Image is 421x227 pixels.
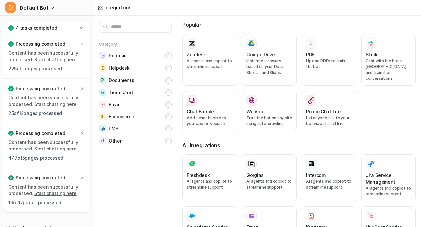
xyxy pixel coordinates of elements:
p: Instant AI answers based on your Docs, Sheets, and Slides [246,58,292,76]
h3: Popular [182,21,416,29]
p: AI agents and copilot to streamline support [366,185,412,197]
button: IntercomAI agents and copilot to streamline support [302,154,356,201]
h3: PDF [306,51,314,58]
button: ZendeskAI agents and copilot to streamline support [182,34,237,86]
img: Ecommerce [99,113,106,120]
img: Slack [368,39,374,47]
button: Team ChatTeam Chat [99,86,172,98]
span: Default Bot [20,3,49,12]
button: PopularPopular [99,50,172,62]
div: Integrations [104,4,132,11]
span: Popular [109,52,126,59]
p: Content has been successfully processed. [8,184,85,197]
button: SlackSlackChat with the bot in [GEOGRAPHIC_DATA] and train it on conversations [361,34,416,86]
p: AI agents and copilot to streamline support [246,178,292,190]
p: 4 tasks completed [16,25,57,31]
h3: Intercom [306,172,326,178]
p: Train the bot on any site using auto-crawling [246,115,292,127]
p: AI agents and copilot to streamline support [306,178,352,190]
h3: Google Drive [246,51,275,58]
img: Google Drive [248,40,255,46]
p: Processing completed [16,175,65,181]
span: LMS [109,125,118,132]
h3: Public Chat Link [306,108,342,115]
p: AI agents and copilot to streamline support [187,58,233,70]
p: Content has been successfully processed. [8,94,85,107]
h3: Chat Bubble [187,108,214,115]
span: Helpdesk [109,65,130,71]
span: Team Chat [109,89,133,96]
p: Content has been successfully processed. [8,50,85,63]
a: Start chatting here [34,101,77,107]
button: EmailEmail [99,98,172,110]
button: PDFPDFUpload PDFs to train the bot [302,34,356,86]
a: Chat [3,20,91,29]
p: Chat with the bot in [GEOGRAPHIC_DATA] and train it on conversations [366,58,412,81]
h5: Category [99,42,172,47]
button: HelpdeskHelpdesk [99,62,172,74]
h3: Website [246,108,265,115]
img: Front [248,213,255,219]
button: Google DriveGoogle DriveInstant AI answers based on your Docs, Sheets, and Slides [242,34,297,86]
img: PDF [308,40,314,46]
button: WebsiteWebsiteTrain the bot on any site using auto-crawling [242,91,297,131]
img: Popular [99,52,106,59]
a: Start chatting here [34,146,77,151]
p: 447 of 5 pages processed [8,155,85,161]
h3: Zendesk [187,51,206,58]
button: Jira Service ManagementAI agents and copilot to streamline support [361,154,416,201]
span: Email [109,101,121,108]
p: Processing completed [16,130,65,136]
p: Processing completed [16,85,65,92]
p: 25 of 12 pages processed [8,110,85,117]
button: Chat BubbleAdd a chat bubble to your app or website [182,91,237,131]
img: LMS [99,125,106,132]
p: Add a chat bubble to your app or website [187,115,233,127]
img: Documents [99,77,106,84]
button: FreshdeskAI agents and copilot to streamline support [182,154,237,201]
a: Start chatting here [34,191,77,196]
img: HubSpot Service Hub [368,213,374,219]
img: Salesforce Service Cloud [189,213,195,219]
h3: Freshdesk [187,172,210,178]
span: D [5,2,16,13]
span: Ecommerce [109,113,134,120]
h3: Slack [366,51,378,58]
p: Let anyone talk to your bot via a shared link [306,115,352,127]
p: 13 of 12 pages processed [8,199,85,206]
p: AI agents and copilot to streamline support [187,178,233,190]
p: Upload PDFs to train the bot [306,58,352,70]
a: Integrations [98,4,132,11]
h3: All Integrations [182,141,416,149]
a: Start chatting here [34,57,77,62]
img: Team Chat [99,89,106,96]
img: Website [248,97,255,104]
img: Kustomer [308,213,314,219]
p: Content has been successfully processed. [8,139,85,152]
button: LMSLMS [99,122,172,135]
h3: Gorgias [246,172,264,178]
button: OtherOther [99,135,172,147]
button: EcommerceEcommerce [99,110,172,122]
img: Email [99,101,106,108]
img: Helpdesk [99,64,106,72]
p: 225 of 1 pages processed [8,65,85,72]
span: Other [109,138,122,144]
p: Processing completed [16,41,65,47]
img: Other [99,137,106,144]
button: DocumentsDocuments [99,74,172,86]
h3: Jira Service Management [366,172,412,185]
button: Public Chat LinkLet anyone talk to your bot via a shared link [302,91,356,131]
span: Documents [109,77,134,84]
button: GorgiasAI agents and copilot to streamline support [242,154,297,201]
